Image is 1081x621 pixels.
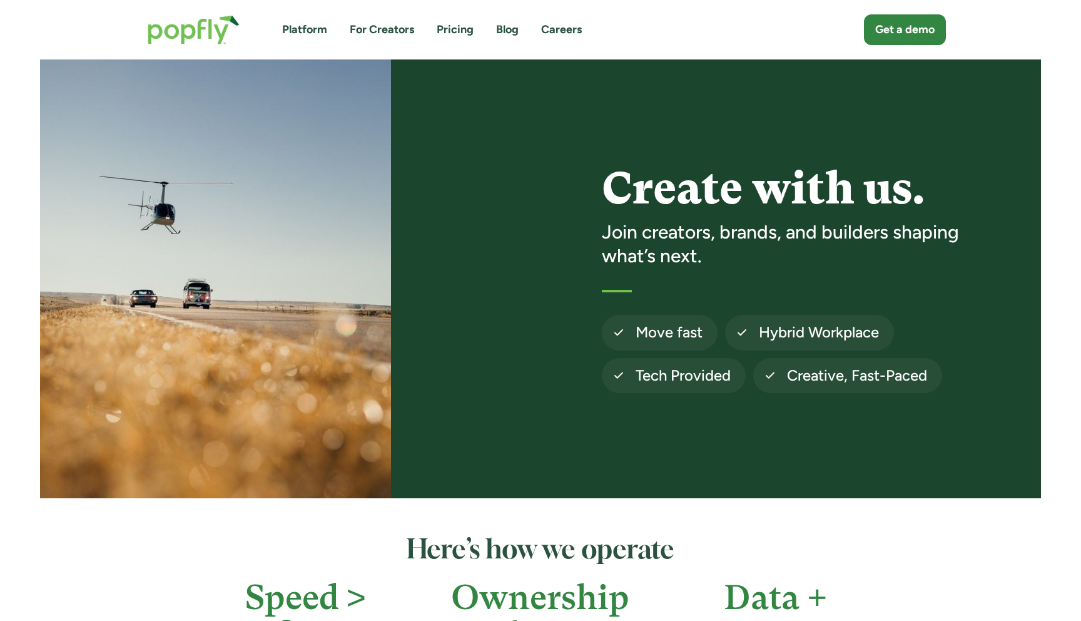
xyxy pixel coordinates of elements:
h3: Join creators, brands, and builders shaping what’s next. [602,220,980,267]
h4: Creative, Fast-Paced [787,366,927,386]
a: Careers [541,22,582,38]
h1: Create with us. [602,165,980,213]
h4: Tech Provided [636,366,731,386]
a: Blog [496,22,519,38]
div: Get a demo [875,22,935,38]
a: Get a demo [864,14,946,45]
a: home [135,3,252,57]
a: Pricing [437,22,474,38]
h4: Hybrid Workplace [759,322,879,342]
h4: Move fast [636,322,703,342]
a: For Creators [350,22,414,38]
a: Platform [282,22,327,38]
h2: Here’s how we operate [211,536,871,566]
